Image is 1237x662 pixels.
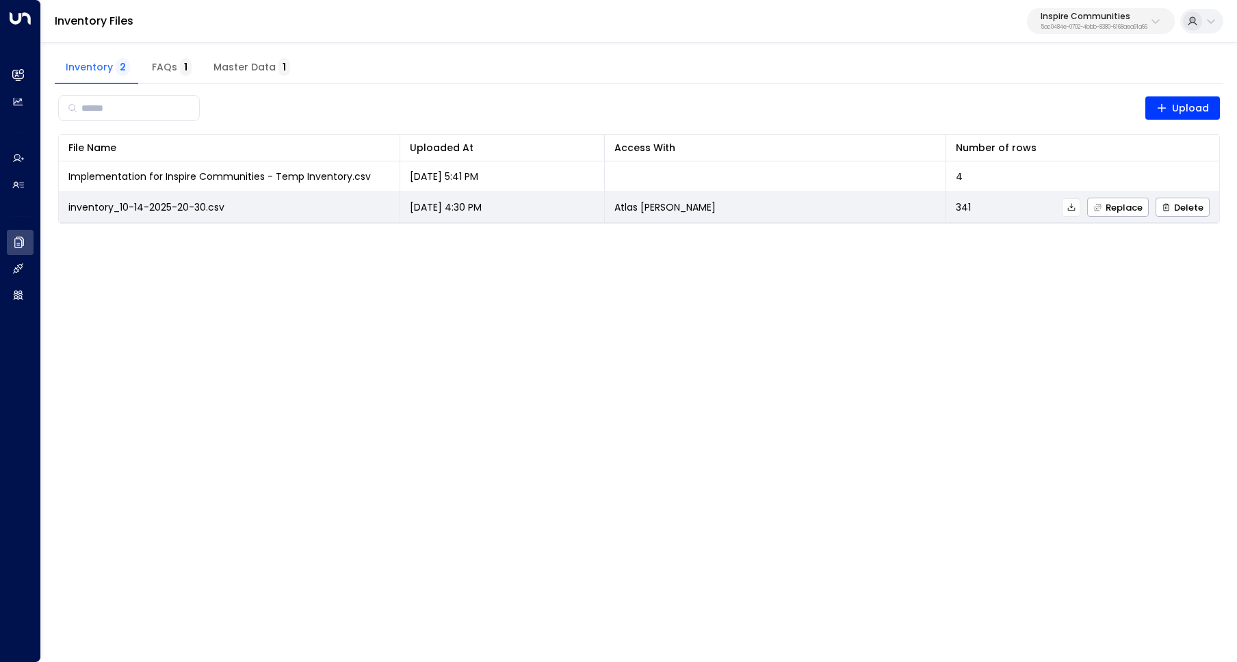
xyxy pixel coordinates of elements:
span: FAQs [152,62,192,74]
div: Uploaded At [410,140,473,156]
span: inventory_10-14-2025-20-30.csv [68,200,224,214]
p: 5ac0484e-0702-4bbb-8380-6168aea91a66 [1041,25,1147,30]
span: Implementation for Inspire Communities - Temp Inventory.csv [68,170,371,183]
span: 341 [956,200,971,214]
span: Delete [1162,203,1203,212]
button: Inspire Communities5ac0484e-0702-4bbb-8380-6168aea91a66 [1027,8,1175,34]
span: Master Data [213,62,290,74]
div: File Name [68,140,116,156]
a: Inventory Files [55,13,133,29]
button: Delete [1156,198,1210,217]
p: [DATE] 4:30 PM [410,200,482,214]
div: Access With [614,140,936,156]
div: File Name [68,140,390,156]
div: Number of rows [956,140,1210,156]
span: 1 [180,58,192,76]
span: Replace [1093,203,1143,212]
span: 1 [278,58,290,76]
span: Inventory [66,62,130,74]
span: Upload [1156,100,1210,117]
p: Inspire Communities [1041,12,1147,21]
button: Upload [1145,96,1221,120]
div: Uploaded At [410,140,595,156]
p: Atlas [PERSON_NAME] [614,200,716,214]
p: [DATE] 5:41 PM [410,170,478,183]
span: 4 [956,170,963,183]
div: Number of rows [956,140,1037,156]
button: Replace [1087,198,1149,217]
span: 2 [116,58,130,76]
